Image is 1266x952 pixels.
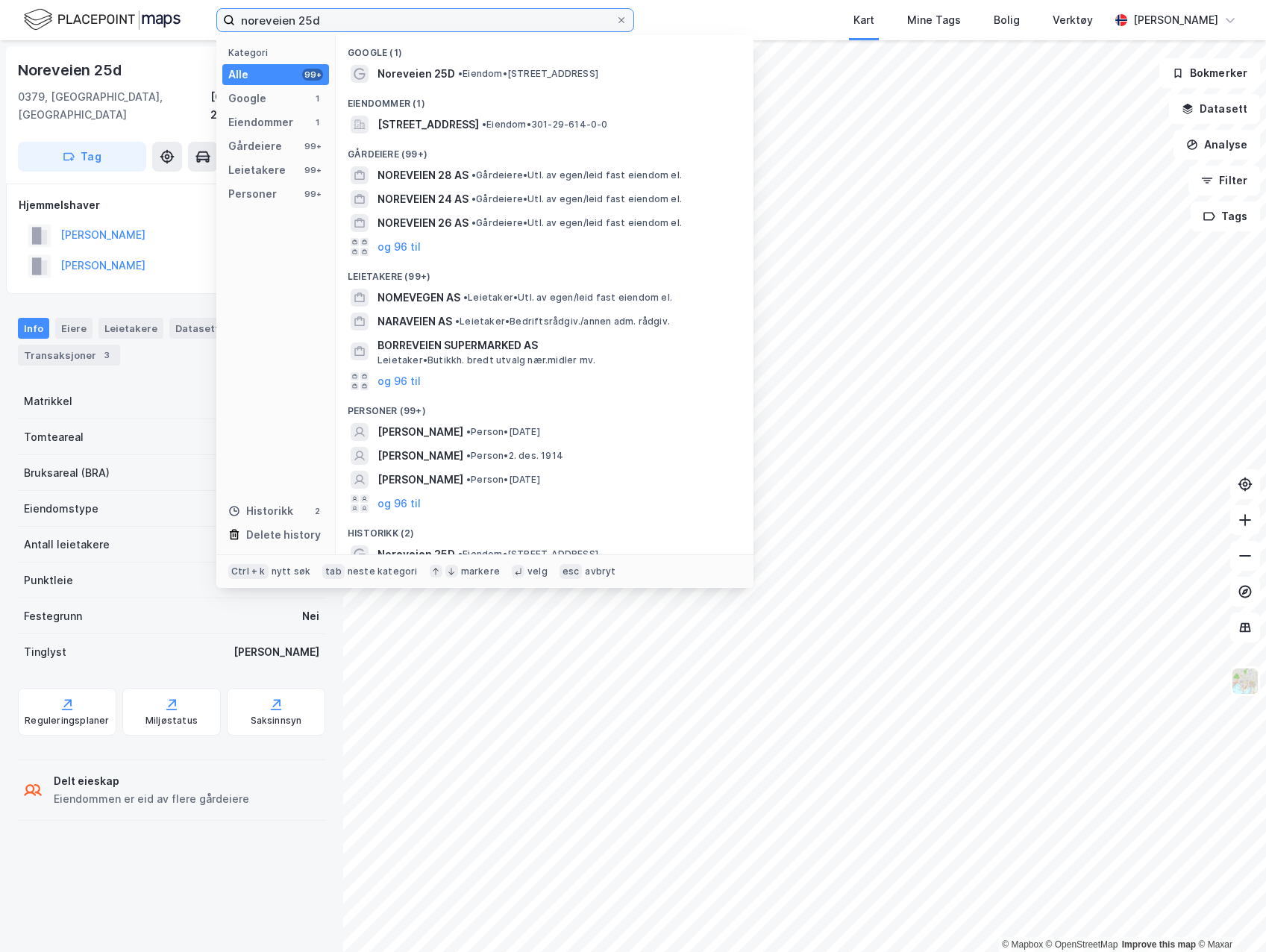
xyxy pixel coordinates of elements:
[994,11,1020,29] div: Bolig
[585,566,615,577] div: avbryt
[24,7,181,33] img: logo.f888ab2527a4732fd821a326f86c7f29.svg
[336,516,753,542] div: Historikk (2)
[377,495,421,513] button: og 96 til
[336,86,753,113] div: Eiendommer (1)
[466,426,540,438] span: Person • [DATE]
[302,164,323,176] div: 99+
[98,318,163,339] div: Leietakere
[466,450,563,462] span: Person • 2. des. 1914
[24,428,84,446] div: Tomteareal
[145,715,198,727] div: Miljøstatus
[18,88,210,124] div: 0379, [GEOGRAPHIC_DATA], [GEOGRAPHIC_DATA]
[463,292,468,303] span: •
[228,113,293,131] div: Eiendommer
[1122,939,1196,950] a: Improve this map
[54,772,249,790] div: Delt eieskap
[1231,667,1259,695] img: Z
[377,313,452,331] span: NARAVEIEN AS
[907,11,961,29] div: Mine Tags
[1133,11,1218,29] div: [PERSON_NAME]
[461,566,500,577] div: markere
[466,426,471,437] span: •
[1173,130,1260,160] button: Analyse
[228,502,293,520] div: Historikk
[246,526,321,544] div: Delete history
[302,140,323,152] div: 99+
[311,505,323,517] div: 2
[458,548,598,560] span: Eiendom • [STREET_ADDRESS]
[235,9,615,31] input: Søk på adresse, matrikkel, gårdeiere, leietakere eller personer
[272,566,311,577] div: nytt søk
[377,166,469,184] span: NOREVEIEN 28 AS
[527,566,548,577] div: velg
[466,450,471,461] span: •
[377,289,460,307] span: NOMEVEGEN AS
[377,471,463,489] span: [PERSON_NAME]
[18,318,49,339] div: Info
[482,119,608,131] span: Eiendom • 301-29-614-0-0
[24,392,72,410] div: Matrikkel
[377,65,455,83] span: Noreveien 25D
[228,90,266,107] div: Google
[1191,880,1266,952] iframe: Chat Widget
[377,423,463,441] span: [PERSON_NAME]
[377,447,463,465] span: [PERSON_NAME]
[18,345,120,366] div: Transaksjoner
[336,259,753,286] div: Leietakere (99+)
[1046,939,1118,950] a: OpenStreetMap
[377,545,455,563] span: Noreveien 25D
[24,607,82,625] div: Festegrunn
[471,193,476,204] span: •
[853,11,874,29] div: Kart
[228,66,248,84] div: Alle
[228,185,277,203] div: Personer
[455,316,670,328] span: Leietaker • Bedriftsrådgiv./annen adm. rådgiv.
[302,69,323,81] div: 99+
[54,790,249,808] div: Eiendommen er eid av flere gårdeiere
[458,68,598,80] span: Eiendom • [STREET_ADDRESS]
[348,566,418,577] div: neste kategori
[19,196,325,214] div: Hjemmelshaver
[18,142,146,172] button: Tag
[1053,11,1093,29] div: Verktøy
[463,292,672,304] span: Leietaker • Utl. av egen/leid fast eiendom el.
[377,116,479,134] span: [STREET_ADDRESS]
[466,474,540,486] span: Person • [DATE]
[24,536,110,554] div: Antall leietakere
[55,318,93,339] div: Eiere
[24,464,110,482] div: Bruksareal (BRA)
[228,47,329,58] div: Kategori
[311,116,323,128] div: 1
[471,169,682,181] span: Gårdeiere • Utl. av egen/leid fast eiendom el.
[24,571,73,589] div: Punktleie
[377,190,469,208] span: NOREVEIEN 24 AS
[377,238,421,256] button: og 96 til
[458,548,463,560] span: •
[302,607,319,625] div: Nei
[234,643,319,661] div: [PERSON_NAME]
[471,217,682,229] span: Gårdeiere • Utl. av egen/leid fast eiendom el.
[322,564,345,579] div: tab
[336,137,753,163] div: Gårdeiere (99+)
[336,393,753,420] div: Personer (99+)
[471,193,682,205] span: Gårdeiere • Utl. av egen/leid fast eiendom el.
[25,715,109,727] div: Reguleringsplaner
[482,119,486,130] span: •
[302,188,323,200] div: 99+
[458,68,463,79] span: •
[377,354,595,366] span: Leietaker • Butikkh. bredt utvalg nær.midler mv.
[18,58,124,82] div: Noreveien 25d
[311,93,323,104] div: 1
[336,35,753,62] div: Google (1)
[466,474,471,485] span: •
[377,336,736,354] span: BORREVEIEN SUPERMARKED AS
[471,217,476,228] span: •
[24,500,98,518] div: Eiendomstype
[228,564,269,579] div: Ctrl + k
[251,715,302,727] div: Saksinnsyn
[1188,166,1260,195] button: Filter
[1159,58,1260,88] button: Bokmerker
[169,318,225,339] div: Datasett
[377,214,469,232] span: NOREVEIEN 26 AS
